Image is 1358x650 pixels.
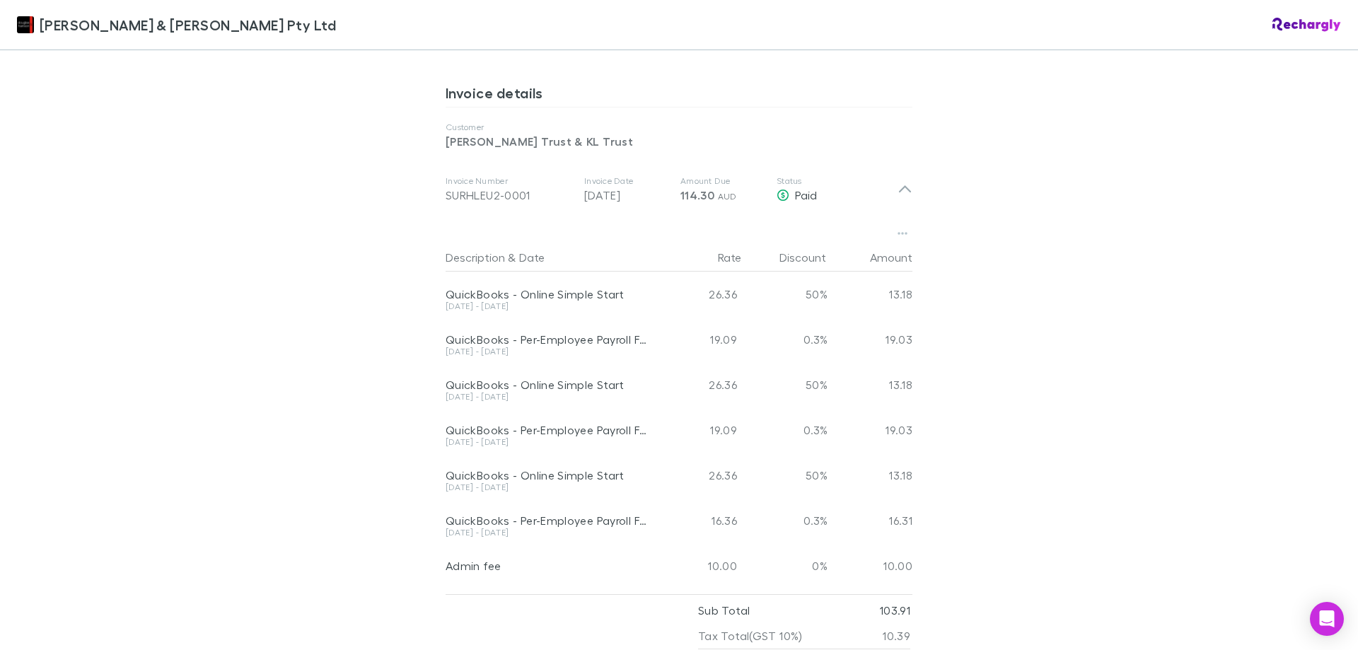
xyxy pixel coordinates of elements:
div: QuickBooks - Per-Employee Payroll Fee | 6 employee paids [446,513,652,528]
span: Paid [795,188,817,202]
div: Open Intercom Messenger [1310,602,1344,636]
div: 0% [743,543,828,588]
div: 16.36 [658,498,743,543]
button: Description [446,243,505,272]
p: Invoice Number [446,175,573,187]
div: 13.18 [828,272,912,317]
button: Date [519,243,545,272]
div: Admin fee [446,559,652,573]
div: 16.31 [828,498,912,543]
span: [PERSON_NAME] & [PERSON_NAME] Pty Ltd [40,14,336,35]
div: [DATE] - [DATE] [446,438,652,446]
div: 50% [743,272,828,317]
div: 0.3% [743,317,828,362]
div: 13.18 [828,362,912,407]
div: 19.09 [658,317,743,362]
h3: Invoice details [446,84,912,107]
div: 19.09 [658,407,743,453]
div: 26.36 [658,362,743,407]
div: [DATE] - [DATE] [446,347,652,356]
p: 10.39 [883,623,910,649]
div: & [446,243,652,272]
img: Douglas & Harrison Pty Ltd's Logo [17,16,34,33]
div: 10.00 [658,543,743,588]
div: SURHLEU2-0001 [446,187,573,204]
div: 26.36 [658,272,743,317]
div: Invoice NumberSURHLEU2-0001Invoice Date[DATE]Amount Due114.30 AUDStatusPaid [434,161,924,218]
p: Invoice Date [584,175,669,187]
div: QuickBooks - Online Simple Start [446,468,652,482]
div: [DATE] - [DATE] [446,483,652,492]
div: [DATE] - [DATE] [446,393,652,401]
p: 103.91 [880,598,910,623]
p: Tax Total (GST 10%) [698,623,803,649]
span: AUD [718,191,737,202]
p: Status [777,175,898,187]
div: 19.03 [828,407,912,453]
div: 19.03 [828,317,912,362]
div: 50% [743,362,828,407]
p: [DATE] [584,187,669,204]
div: QuickBooks - Online Simple Start [446,287,652,301]
div: [DATE] - [DATE] [446,528,652,537]
p: Customer [446,122,912,133]
p: [PERSON_NAME] Trust & KL Trust [446,133,912,150]
p: Sub Total [698,598,750,623]
div: QuickBooks - Per-Employee Payroll Fee | 7 employee paids [446,423,652,437]
div: QuickBooks - Online Simple Start [446,378,652,392]
div: QuickBooks - Per-Employee Payroll Fee | 7 employee paids [446,332,652,347]
div: 26.36 [658,453,743,498]
span: 114.30 [680,188,714,202]
div: 0.3% [743,498,828,543]
div: 0.3% [743,407,828,453]
div: 13.18 [828,453,912,498]
p: Amount Due [680,175,765,187]
div: 50% [743,453,828,498]
div: 10.00 [828,543,912,588]
img: Rechargly Logo [1272,18,1341,32]
div: [DATE] - [DATE] [446,302,652,311]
